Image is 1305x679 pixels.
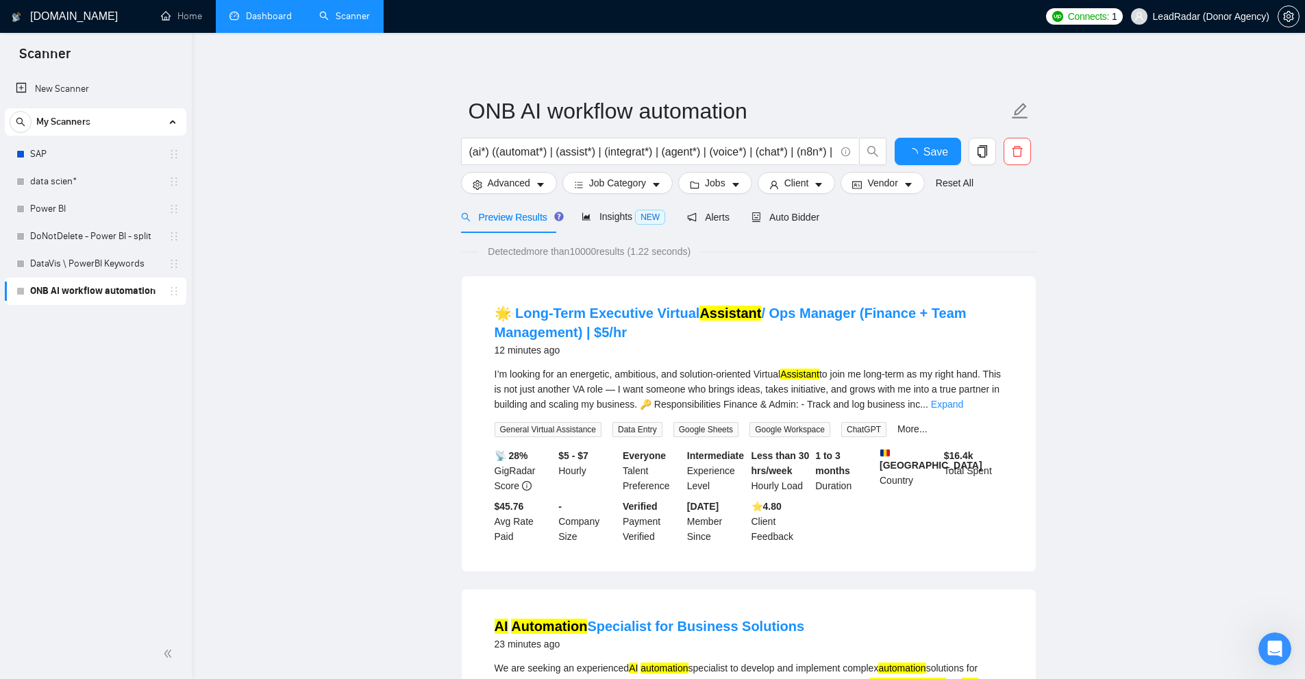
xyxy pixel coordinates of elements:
[1011,102,1029,120] span: edit
[749,422,830,437] span: Google Workspace
[751,212,761,222] span: robot
[923,143,948,160] span: Save
[556,499,620,544] div: Company Size
[907,148,923,159] span: loading
[1278,5,1300,27] button: setting
[495,450,528,461] b: 📡 28%
[495,501,524,512] b: $45.76
[687,212,730,223] span: Alerts
[687,212,697,222] span: notification
[5,75,186,103] li: New Scanner
[969,145,995,158] span: copy
[687,501,719,512] b: [DATE]
[936,175,973,190] a: Reset All
[582,211,665,222] span: Insights
[904,180,913,190] span: caret-down
[558,450,588,461] b: $5 - $7
[536,180,545,190] span: caret-down
[1004,145,1030,158] span: delete
[461,212,471,222] span: search
[969,138,996,165] button: copy
[495,306,967,340] a: 🌟 Long-Term Executive VirtualAssistant/ Ops Manager (Finance + Team Management) | $5/hr
[461,172,557,194] button: settingAdvancedcaret-down
[784,175,809,190] span: Client
[589,175,646,190] span: Job Category
[895,138,961,165] button: Save
[562,172,673,194] button: barsJob Categorycaret-down
[673,422,738,437] span: Google Sheets
[30,195,160,223] a: Power BI
[169,258,179,269] span: holder
[1134,12,1144,21] span: user
[495,342,1003,358] div: 12 minutes ago
[860,145,886,158] span: search
[623,501,658,512] b: Verified
[651,180,661,190] span: caret-down
[620,499,684,544] div: Payment Verified
[1112,9,1117,24] span: 1
[635,210,665,225] span: NEW
[556,448,620,493] div: Hourly
[1278,11,1300,22] a: setting
[944,450,973,461] b: $ 16.4k
[30,277,160,305] a: ONB AI workflow automation
[1068,9,1109,24] span: Connects:
[495,636,805,652] div: 23 minutes ago
[522,481,532,491] span: info-circle
[815,450,850,476] b: 1 to 3 months
[169,149,179,160] span: holder
[10,111,32,133] button: search
[880,448,890,458] img: 🇷🇴
[169,176,179,187] span: holder
[1278,11,1299,22] span: setting
[629,663,638,674] mark: AI
[16,75,175,103] a: New Scanner
[492,448,556,493] div: GigRadar Score
[880,448,982,471] b: [GEOGRAPHIC_DATA]
[36,108,90,136] span: My Scanners
[461,212,560,223] span: Preview Results
[495,422,602,437] span: General Virtual Assistance
[582,212,591,221] span: area-chart
[684,499,749,544] div: Member Since
[495,367,1003,412] div: I’m looking for an energetic, ambitious, and solution-oriented Virtual to join me long-term as my...
[690,180,699,190] span: folder
[751,450,810,476] b: Less than 30 hrs/week
[229,10,292,22] a: dashboardDashboard
[780,369,819,380] mark: Assistant
[473,180,482,190] span: setting
[574,180,584,190] span: bars
[12,6,21,28] img: logo
[812,448,877,493] div: Duration
[841,147,850,156] span: info-circle
[30,168,160,195] a: data scien*
[931,399,963,410] a: Expand
[319,10,370,22] a: searchScanner
[495,619,508,634] mark: AI
[769,180,779,190] span: user
[731,180,741,190] span: caret-down
[641,663,688,674] mark: automation
[852,180,862,190] span: idcard
[941,448,1006,493] div: Total Spent
[30,250,160,277] a: DataVis \ PowerBI Keywords
[841,172,924,194] button: idcardVendorcaret-down
[877,448,941,493] div: Country
[488,175,530,190] span: Advanced
[169,203,179,214] span: holder
[5,108,186,305] li: My Scanners
[1004,138,1031,165] button: delete
[897,423,928,434] a: More...
[814,180,823,190] span: caret-down
[161,10,202,22] a: homeHome
[758,172,836,194] button: userClientcaret-down
[699,306,761,321] mark: Assistant
[553,210,565,223] div: Tooltip anchor
[920,399,928,410] span: ...
[30,223,160,250] a: DoNotDelete - Power BI - split
[623,450,666,461] b: Everyone
[478,244,700,259] span: Detected more than 10000 results (1.22 seconds)
[751,501,782,512] b: ⭐️ 4.80
[169,286,179,297] span: holder
[8,44,82,73] span: Scanner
